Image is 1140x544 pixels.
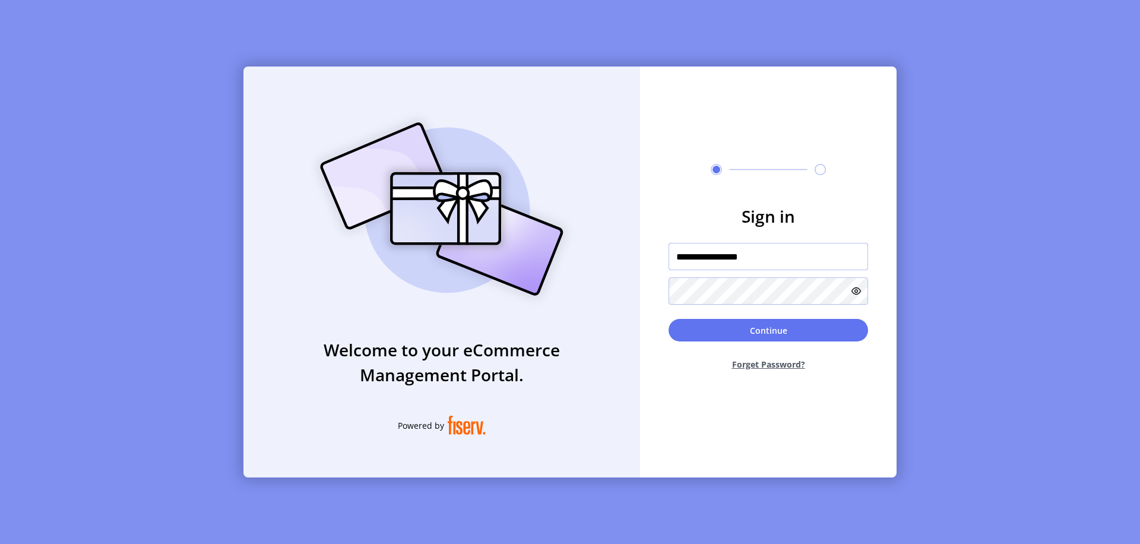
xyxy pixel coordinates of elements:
h3: Sign in [669,204,868,229]
button: Continue [669,319,868,341]
img: card_Illustration.svg [302,109,581,309]
button: Forget Password? [669,349,868,380]
h3: Welcome to your eCommerce Management Portal. [243,337,640,387]
span: Powered by [398,419,444,432]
